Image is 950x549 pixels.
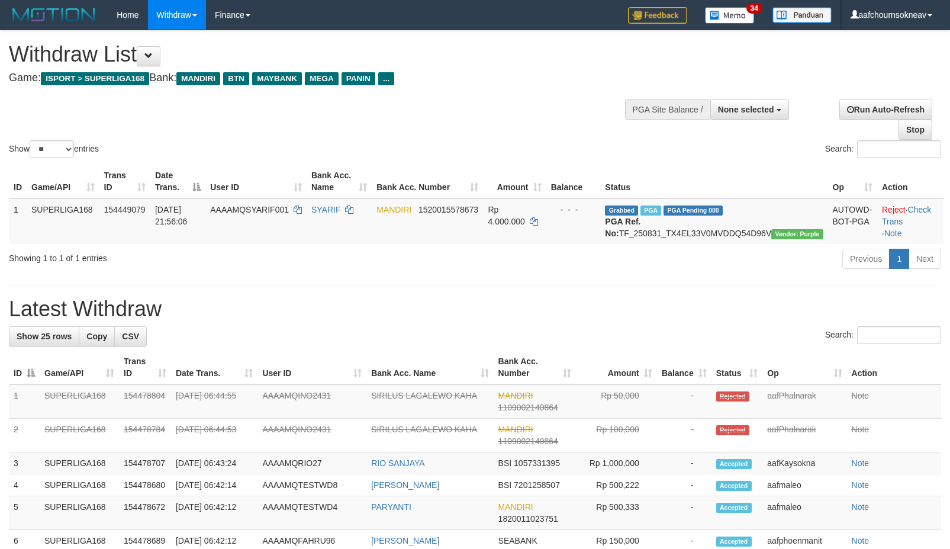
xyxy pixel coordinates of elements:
a: Note [884,229,902,238]
td: SUPERLIGA168 [40,474,119,496]
td: 1 [9,384,40,419]
td: 1 [9,198,27,244]
a: [PERSON_NAME] [371,536,439,545]
th: Game/API: activate to sort column ascending [40,351,119,384]
td: 3 [9,452,40,474]
span: MANDIRI [498,502,533,512]
span: Accepted [716,503,752,513]
td: Rp 500,222 [576,474,657,496]
span: MANDIRI [498,391,533,400]
td: aafKaysokna [762,452,846,474]
a: Run Auto-Refresh [839,99,932,120]
td: 5 [9,496,40,530]
span: MANDIRI [498,425,533,434]
a: SYARIF [311,205,341,214]
td: aafmaleo [762,496,846,530]
h4: Game: Bank: [9,72,621,84]
span: Show 25 rows [17,332,72,341]
th: Game/API: activate to sort column ascending [27,165,99,198]
td: 154478784 [119,419,171,452]
span: Marked by aafchoeunmanni [640,206,661,216]
span: Copy 1109002140864 to clipboard [498,403,558,412]
a: Note [852,536,870,545]
td: SUPERLIGA168 [40,419,119,452]
span: Rejected [716,391,749,402]
td: [DATE] 06:42:12 [171,496,258,530]
td: SUPERLIGA168 [27,198,99,244]
td: AAAAMQINO2431 [257,384,366,419]
a: Next [909,249,941,269]
td: [DATE] 06:44:53 [171,419,258,452]
th: Action [877,165,943,198]
span: Vendor URL: https://trx4.1velocity.biz [771,229,823,239]
th: ID: activate to sort column descending [9,351,40,384]
label: Search: [825,326,941,344]
td: AUTOWD-BOT-PGA [828,198,877,244]
span: MEGA [305,72,339,85]
a: Previous [842,249,890,269]
td: - [657,452,711,474]
span: Copy 7201258507 to clipboard [514,480,560,490]
button: None selected [710,99,789,120]
td: 4 [9,474,40,496]
a: Note [852,480,870,490]
span: MANDIRI [376,205,411,214]
th: Date Trans.: activate to sort column ascending [171,351,258,384]
a: Show 25 rows [9,326,79,346]
a: [PERSON_NAME] [371,480,439,490]
span: AAAAMQSYARIF001 [210,205,289,214]
th: Op: activate to sort column ascending [828,165,877,198]
h1: Latest Withdraw [9,297,941,321]
td: AAAAMQINO2431 [257,419,366,452]
th: Trans ID: activate to sort column ascending [99,165,150,198]
a: SIRILUS LAGALEWO KAHA [371,391,477,400]
th: User ID: activate to sort column ascending [205,165,307,198]
img: MOTION_logo.png [9,6,99,24]
span: PANIN [342,72,375,85]
span: Copy 1820011023751 to clipboard [498,514,558,524]
td: Rp 500,333 [576,496,657,530]
td: - [657,384,711,419]
th: Bank Acc. Name: activate to sort column ascending [307,165,372,198]
a: PARYANTI [371,502,411,512]
td: AAAAMQTESTWD4 [257,496,366,530]
span: 34 [746,3,762,14]
td: 2 [9,419,40,452]
td: 154478680 [119,474,171,496]
span: Accepted [716,537,752,547]
span: BSI [498,458,512,468]
td: Rp 1,000,000 [576,452,657,474]
th: Status [600,165,827,198]
span: Copy 1520015578673 to clipboard [418,205,478,214]
span: ... [378,72,394,85]
td: aafPhalnarak [762,419,846,452]
label: Show entries [9,140,99,158]
th: User ID: activate to sort column ascending [257,351,366,384]
td: SUPERLIGA168 [40,452,119,474]
a: Note [852,502,870,512]
img: panduan.png [772,7,832,23]
input: Search: [857,140,941,158]
td: [DATE] 06:43:24 [171,452,258,474]
th: Date Trans.: activate to sort column descending [150,165,205,198]
b: PGA Ref. No: [605,217,640,238]
th: Status: activate to sort column ascending [711,351,763,384]
span: SEABANK [498,536,537,545]
span: Copy [86,332,107,341]
select: Showentries [30,140,74,158]
th: Bank Acc. Number: activate to sort column ascending [494,351,577,384]
td: Rp 100,000 [576,419,657,452]
td: 154478804 [119,384,171,419]
th: Action [847,351,941,384]
span: Copy 1057331395 to clipboard [514,458,560,468]
a: Note [852,425,870,434]
a: SIRILUS LAGALEWO KAHA [371,425,477,434]
a: Check Trans [882,205,931,226]
th: Bank Acc. Name: activate to sort column ascending [366,351,493,384]
a: Note [852,391,870,400]
span: None selected [718,105,774,114]
a: RIO SANJAYA [371,458,425,468]
th: Balance: activate to sort column ascending [657,351,711,384]
label: Search: [825,140,941,158]
input: Search: [857,326,941,344]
